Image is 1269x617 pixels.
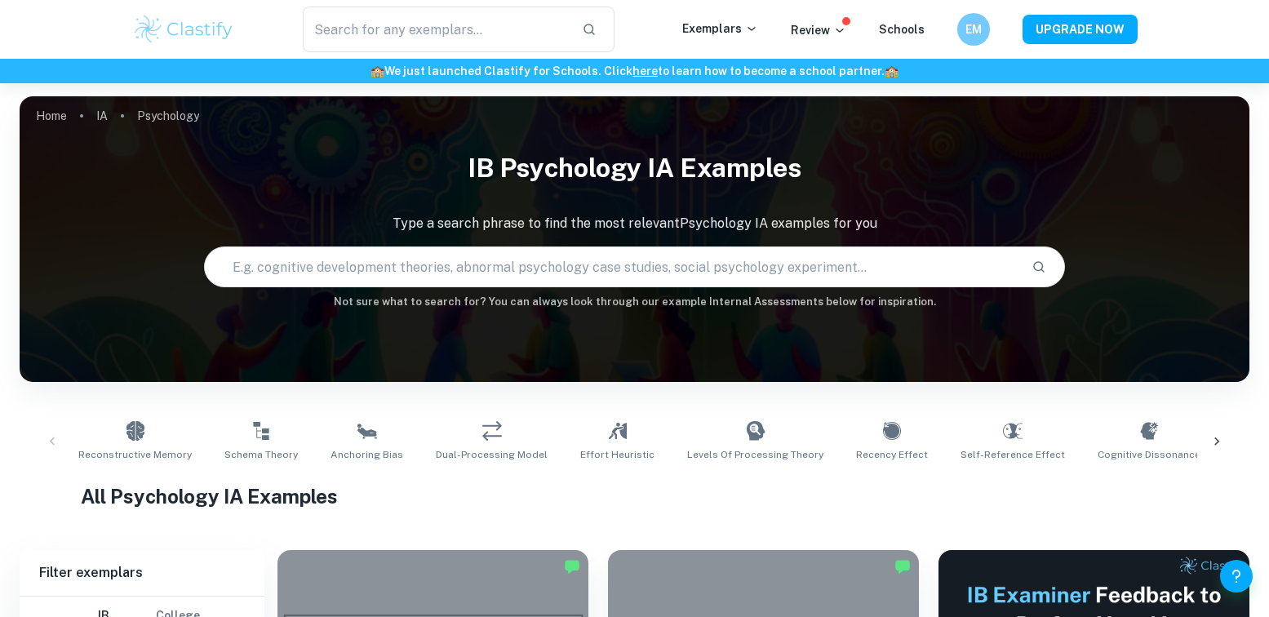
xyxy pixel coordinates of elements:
span: Schema Theory [224,447,298,462]
h1: All Psychology IA Examples [81,482,1187,511]
img: Marked [564,558,580,575]
p: Psychology [137,107,199,125]
span: 🏫 [370,64,384,78]
span: 🏫 [885,64,899,78]
span: Levels of Processing Theory [687,447,823,462]
h6: We just launched Clastify for Schools. Click to learn how to become a school partner. [3,62,1266,80]
img: Marked [894,558,911,575]
h1: IB Psychology IA examples [20,142,1249,194]
p: Exemplars [682,20,758,38]
span: Anchoring Bias [331,447,403,462]
a: Schools [879,23,925,36]
img: Clastify logo [132,13,236,46]
span: Reconstructive Memory [78,447,192,462]
h6: Not sure what to search for? You can always look through our example Internal Assessments below f... [20,294,1249,310]
button: EM [957,13,990,46]
button: UPGRADE NOW [1023,15,1138,44]
input: E.g. cognitive development theories, abnormal psychology case studies, social psychology experime... [205,244,1018,290]
p: Type a search phrase to find the most relevant Psychology IA examples for you [20,214,1249,233]
span: Self-Reference Effect [961,447,1065,462]
h6: Filter exemplars [20,550,264,596]
button: Help and Feedback [1220,560,1253,593]
a: here [632,64,658,78]
button: Search [1025,253,1053,281]
span: Recency Effect [856,447,928,462]
span: Cognitive Dissonance [1098,447,1200,462]
a: IA [96,104,108,127]
span: Dual-Processing Model [436,447,548,462]
span: Effort Heuristic [580,447,654,462]
input: Search for any exemplars... [303,7,570,52]
p: Review [791,21,846,39]
a: Home [36,104,67,127]
h6: EM [964,20,983,38]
